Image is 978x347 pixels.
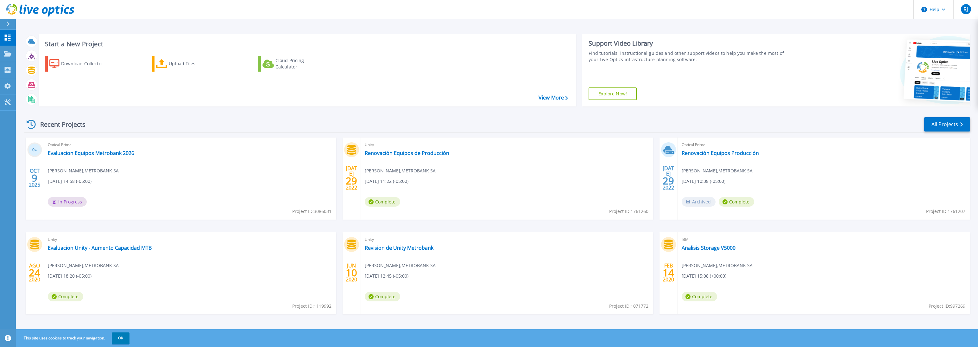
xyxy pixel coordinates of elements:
[365,167,436,174] span: [PERSON_NAME] , METROBANK SA
[48,178,91,185] span: [DATE] 14:58 (-05:00)
[48,197,87,207] span: In Progress
[17,332,129,344] span: This site uses cookies to track your navigation.
[32,175,37,181] span: 9
[682,178,725,185] span: [DATE] 10:38 (-05:00)
[609,208,648,215] span: Project ID: 1761260
[682,245,735,251] a: Analisis Storage V5000
[346,178,357,183] span: 29
[48,236,332,243] span: Unity
[48,245,152,251] a: Evaluacion Unity - Aumento Capacidad MTB
[48,141,332,148] span: Optical Prime
[682,197,716,207] span: Archived
[365,141,649,148] span: Unity
[682,236,966,243] span: IBM
[589,39,791,48] div: Support Video Library
[365,245,433,251] a: Revision de Unity Metrobank
[45,41,568,48] h3: Start a New Project
[28,261,41,284] div: AGO 2020
[48,262,119,269] span: [PERSON_NAME] , METROBANK SA
[682,150,759,156] a: Renovación Equipos Producción
[61,57,112,70] div: Download Collector
[275,57,326,70] div: Cloud Pricing Calculator
[45,56,116,72] a: Download Collector
[345,166,357,190] div: [DATE] 2022
[35,148,37,152] span: %
[682,141,966,148] span: Optical Prime
[292,303,331,310] span: Project ID: 1119992
[682,273,726,280] span: [DATE] 15:08 (+00:00)
[589,87,637,100] a: Explore Now!
[365,150,449,156] a: Renovación Equipos de Producción
[539,95,568,101] a: View More
[719,197,754,207] span: Complete
[169,57,219,70] div: Upload Files
[365,197,400,207] span: Complete
[924,117,970,132] a: All Projects
[48,150,134,156] a: Evaluacion Equipos Metrobank 2026
[48,167,119,174] span: [PERSON_NAME] , METROBANK SA
[365,262,436,269] span: [PERSON_NAME] , METROBANK SA
[258,56,329,72] a: Cloud Pricing Calculator
[152,56,222,72] a: Upload Files
[24,117,94,132] div: Recent Projects
[27,146,42,154] h3: 0
[292,208,331,215] span: Project ID: 3086031
[365,236,649,243] span: Unity
[663,178,674,183] span: 29
[48,273,91,280] span: [DATE] 18:20 (-05:00)
[29,270,40,275] span: 24
[963,7,968,12] span: RJ
[609,303,648,310] span: Project ID: 1071772
[662,166,674,190] div: [DATE] 2022
[663,270,674,275] span: 14
[926,208,965,215] span: Project ID: 1761207
[365,178,408,185] span: [DATE] 11:22 (-05:00)
[28,166,41,190] div: OCT 2025
[682,167,753,174] span: [PERSON_NAME] , METROBANK SA
[365,292,400,301] span: Complete
[345,261,357,284] div: JUN 2020
[48,292,83,301] span: Complete
[589,50,791,63] div: Find tutorials, instructional guides and other support videos to help you make the most of your L...
[365,273,408,280] span: [DATE] 12:45 (-05:00)
[929,303,965,310] span: Project ID: 997269
[112,332,129,344] button: OK
[682,262,753,269] span: [PERSON_NAME] , METROBANK SA
[662,261,674,284] div: FEB 2020
[682,292,717,301] span: Complete
[346,270,357,275] span: 10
